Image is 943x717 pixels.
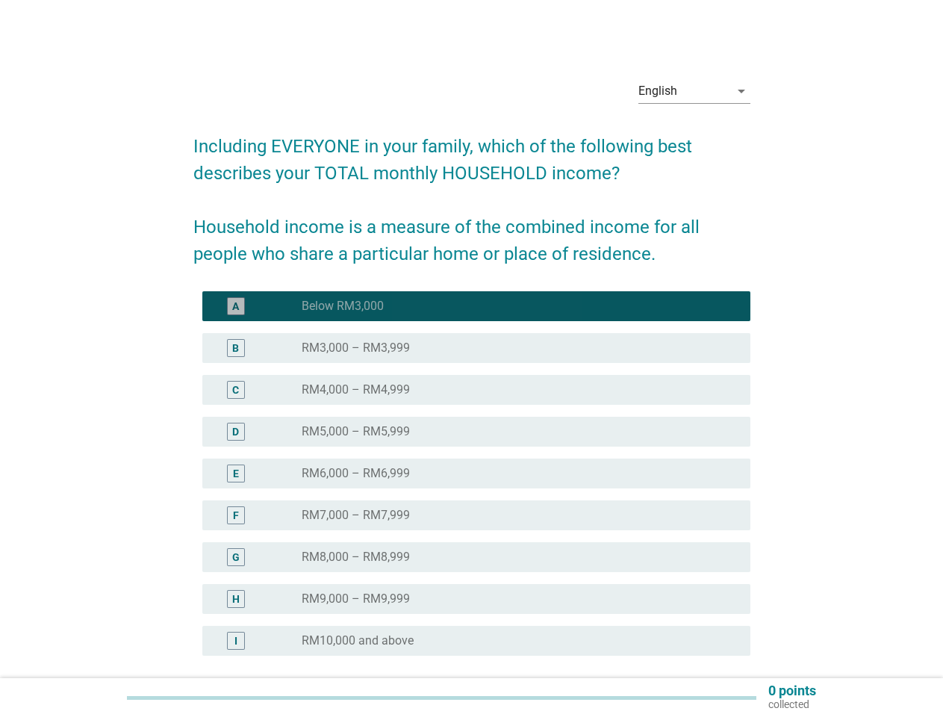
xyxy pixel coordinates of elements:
label: RM8,000 – RM8,999 [302,550,410,565]
div: B [232,341,239,356]
h2: Including EVERYONE in your family, which of the following best describes your TOTAL monthly HOUSE... [193,118,750,267]
div: E [233,466,239,482]
div: I [234,633,237,649]
i: arrow_drop_down [732,82,750,100]
label: RM5,000 – RM5,999 [302,424,410,439]
label: RM4,000 – RM4,999 [302,382,410,397]
div: H [232,592,240,607]
p: 0 points [768,684,816,698]
label: RM10,000 and above [302,633,414,648]
label: Below RM3,000 [302,299,384,314]
label: RM3,000 – RM3,999 [302,341,410,356]
div: A [232,299,239,314]
label: RM7,000 – RM7,999 [302,508,410,523]
p: collected [768,698,816,711]
div: C [232,382,239,398]
div: English [638,84,677,98]
div: G [232,550,240,565]
label: RM9,000 – RM9,999 [302,592,410,606]
label: RM6,000 – RM6,999 [302,466,410,481]
div: D [232,424,239,440]
div: F [233,508,239,524]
